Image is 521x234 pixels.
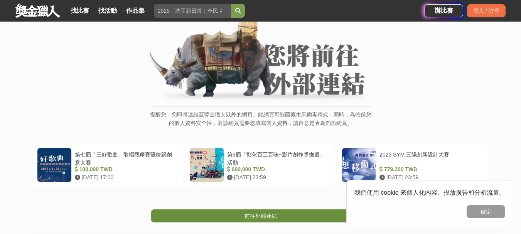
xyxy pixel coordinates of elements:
[425,4,463,17] a: 辦比賽
[354,189,505,196] span: 我們使用 cookie 來個人化內容、投放廣告和分析流量。
[227,173,329,182] div: [DATE] 23:59
[75,165,176,173] div: 100,000 TWD
[185,144,336,186] a: 第6屆「彰化百工百味~影片創作獎徵選」活動 600,000 TWD [DATE] 23:59
[150,110,371,135] p: 提醒您，您即將連結至獎金獵人以外的網頁。此網頁可能隱藏木馬病毒程式；同時，為確保您的個人資料安全性，若該網頁需要您填寫個人資料，請留意是否為釣魚網頁。
[151,209,371,222] a: 前往外部連結
[467,4,506,17] div: 登入 / 註冊
[227,151,329,165] div: 第6屆「彰化百工百味~影片創作獎徵選」活動
[67,5,92,16] a: 找比賽
[379,165,481,173] div: 779,200 TWD
[379,151,481,165] div: 2025 SYM 三陽創新設計大賽
[244,213,277,219] span: 前往外部連結
[154,4,231,18] input: 2025「洗手新日常：全民 ALL IN」洗手歌全台徵選
[123,5,148,16] a: 作品集
[227,165,329,173] div: 600,000 TWD
[467,205,505,218] button: 確定
[75,173,176,182] div: [DATE] 17:00
[33,144,183,186] a: 第七屆「三好歌曲」歌唱觀摩賽暨舞蹈創意大賽 100,000 TWD [DATE] 17:00
[379,173,481,182] div: [DATE] 23:59
[95,5,120,16] a: 找活動
[150,15,371,102] img: External Link Banner
[338,144,488,186] a: 2025 SYM 三陽創新設計大賽 779,200 TWD [DATE] 23:59
[75,151,176,165] div: 第七屆「三好歌曲」歌唱觀摩賽暨舞蹈創意大賽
